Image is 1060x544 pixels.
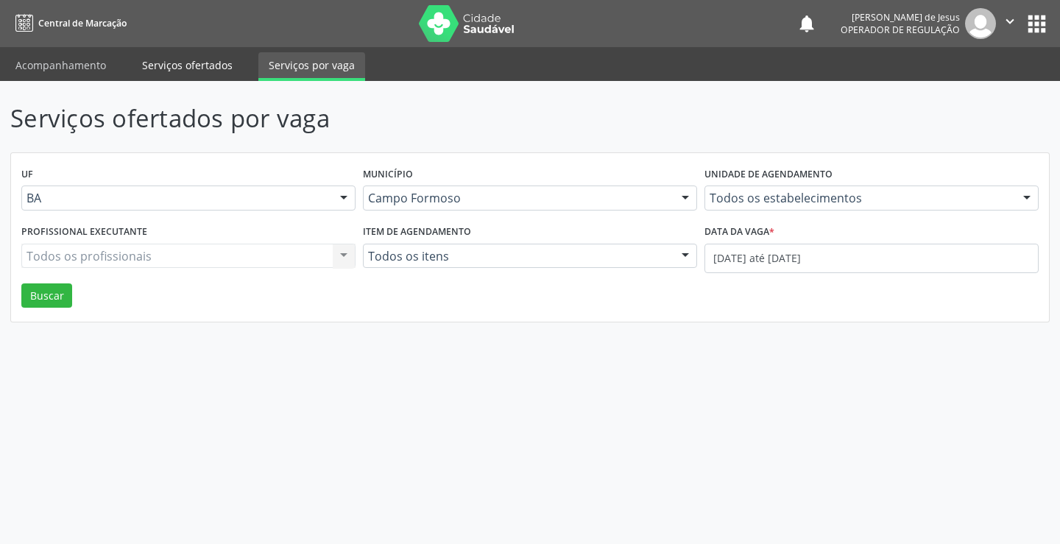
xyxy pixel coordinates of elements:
img: img [965,8,996,39]
p: Serviços ofertados por vaga [10,100,738,137]
span: Todos os itens [368,249,667,264]
button: notifications [796,13,817,34]
button:  [996,8,1024,39]
a: Acompanhamento [5,52,116,78]
span: Todos os estabelecimentos [710,191,1008,205]
i:  [1002,13,1018,29]
button: apps [1024,11,1050,37]
span: Campo Formoso [368,191,667,205]
label: Município [363,163,413,186]
button: Buscar [21,283,72,308]
span: Central de Marcação [38,17,127,29]
a: Serviços ofertados [132,52,243,78]
div: [PERSON_NAME] de Jesus [841,11,960,24]
input: Selecione um intervalo [704,244,1039,273]
label: Unidade de agendamento [704,163,833,186]
label: Item de agendamento [363,221,471,244]
label: UF [21,163,33,186]
span: BA [26,191,325,205]
a: Central de Marcação [10,11,127,35]
a: Serviços por vaga [258,52,365,81]
span: Operador de regulação [841,24,960,36]
label: Data da vaga [704,221,774,244]
label: Profissional executante [21,221,147,244]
